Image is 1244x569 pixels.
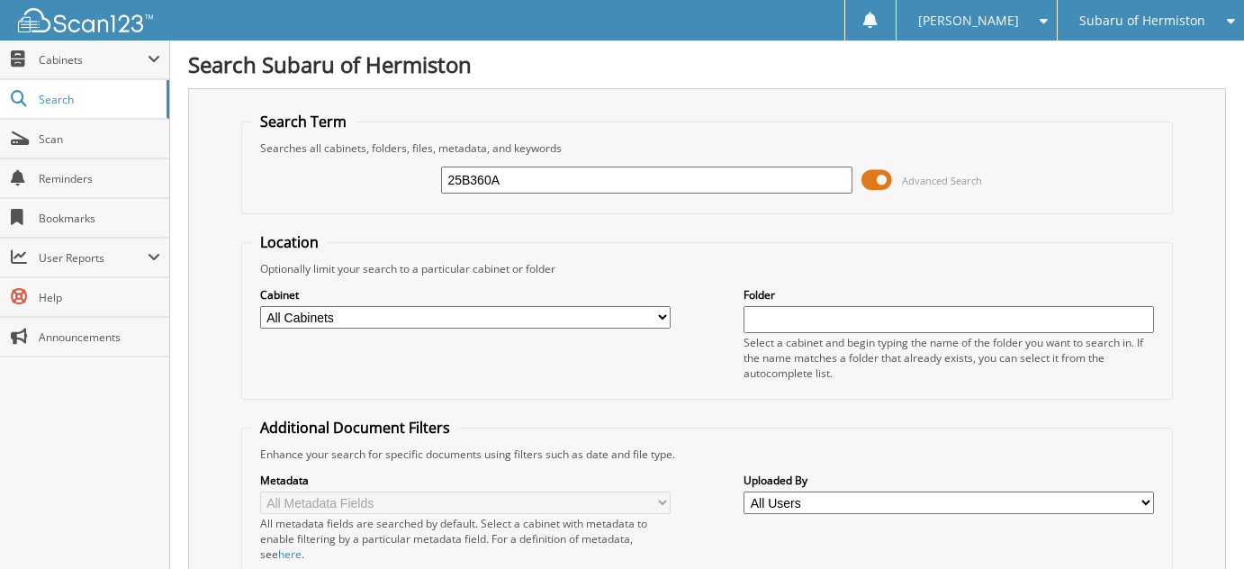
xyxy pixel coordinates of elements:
[39,211,160,226] span: Bookmarks
[251,232,328,252] legend: Location
[918,15,1019,26] span: [PERSON_NAME]
[278,546,302,562] a: here
[39,250,148,266] span: User Reports
[260,516,671,562] div: All metadata fields are searched by default. Select a cabinet with metadata to enable filtering b...
[251,447,1164,462] div: Enhance your search for specific documents using filters such as date and file type.
[260,287,671,303] label: Cabinet
[18,8,153,32] img: scan123-logo-white.svg
[39,52,148,68] span: Cabinets
[1079,15,1205,26] span: Subaru of Hermiston
[744,287,1154,303] label: Folder
[251,418,459,438] legend: Additional Document Filters
[251,112,356,131] legend: Search Term
[251,140,1164,156] div: Searches all cabinets, folders, files, metadata, and keywords
[39,131,160,147] span: Scan
[188,50,1226,79] h1: Search Subaru of Hermiston
[39,171,160,186] span: Reminders
[260,473,671,488] label: Metadata
[39,92,158,107] span: Search
[902,174,982,187] span: Advanced Search
[39,290,160,305] span: Help
[251,261,1164,276] div: Optionally limit your search to a particular cabinet or folder
[744,473,1154,488] label: Uploaded By
[744,335,1154,381] div: Select a cabinet and begin typing the name of the folder you want to search in. If the name match...
[39,330,160,345] span: Announcements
